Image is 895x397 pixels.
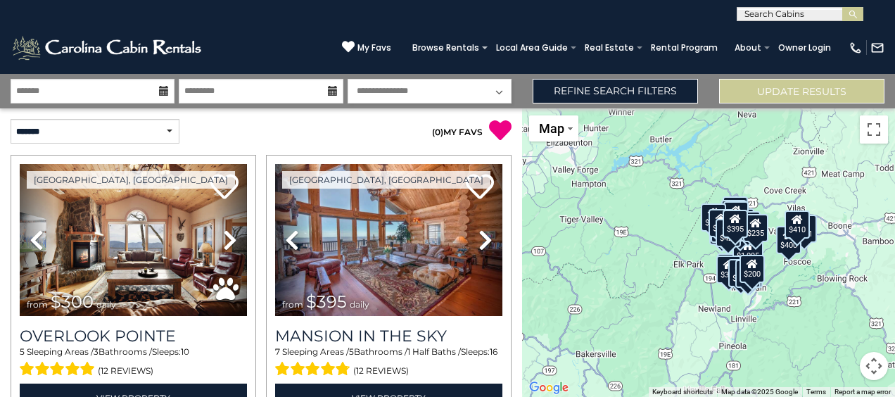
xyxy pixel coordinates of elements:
img: thumbnail_163263808.jpeg [275,164,502,316]
button: Change map style [529,115,578,141]
div: $235 [743,214,768,242]
div: Sleeping Areas / Bathrooms / Sleeps: [20,346,247,379]
button: Keyboard shortcuts [652,387,713,397]
span: 16 [490,346,497,357]
span: 3 [94,346,99,357]
span: 7 [275,346,280,357]
span: (12 reviews) [353,362,409,380]
div: Sleeping Areas / Bathrooms / Sleeps: [275,346,502,379]
div: $390 [723,201,749,229]
a: [GEOGRAPHIC_DATA], [GEOGRAPHIC_DATA] [282,171,490,189]
a: Real Estate [578,38,641,58]
span: 10 [181,346,189,357]
a: Owner Login [771,38,838,58]
span: $395 [306,291,347,312]
img: White-1-2.png [11,34,205,62]
div: $350 [735,260,761,288]
a: Overlook Pointe [20,327,247,346]
a: Mansion In The Sky [275,327,502,346]
div: $325 [723,196,748,225]
div: $395 [723,210,748,238]
a: [GEOGRAPHIC_DATA], [GEOGRAPHIC_DATA] [27,171,235,189]
span: My Favs [357,42,391,54]
div: $410 [785,210,810,239]
div: $400 [776,226,801,254]
img: mail-regular-white.png [870,41,884,55]
div: $1,095 [732,237,763,265]
button: Update Results [719,79,884,103]
a: Report a map error [834,388,891,396]
span: Map data ©2025 Google [721,388,798,396]
span: 1 Half Baths / [407,346,461,357]
div: $355 [716,256,742,284]
img: Google [526,379,572,397]
span: daily [96,299,116,310]
span: (12 reviews) [98,362,153,380]
div: $285 [701,203,726,232]
span: ( ) [432,127,443,137]
span: Map [539,121,564,136]
div: $225 [717,253,742,282]
a: Terms [806,388,826,396]
img: phone-regular-white.png [849,41,863,55]
div: $290 [709,209,734,237]
span: daily [350,299,369,310]
div: $375 [728,259,754,287]
button: Toggle fullscreen view [860,115,888,144]
div: $424 [716,219,741,247]
a: Browse Rentals [405,38,486,58]
a: (0)MY FAVS [432,127,483,137]
img: thumbnail_163477009.jpeg [20,164,247,316]
span: from [282,299,303,310]
span: 5 [20,346,25,357]
a: Rental Program [644,38,725,58]
div: $310 [721,200,747,228]
span: $300 [51,291,94,312]
button: Map camera controls [860,352,888,380]
a: About [728,38,768,58]
a: Refine Search Filters [533,79,698,103]
span: 0 [435,127,440,137]
a: My Favs [342,40,391,55]
span: 5 [349,346,354,357]
div: $200 [740,255,765,283]
a: Local Area Guide [489,38,575,58]
a: Open this area in Google Maps (opens a new window) [526,379,572,397]
span: from [27,299,48,310]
